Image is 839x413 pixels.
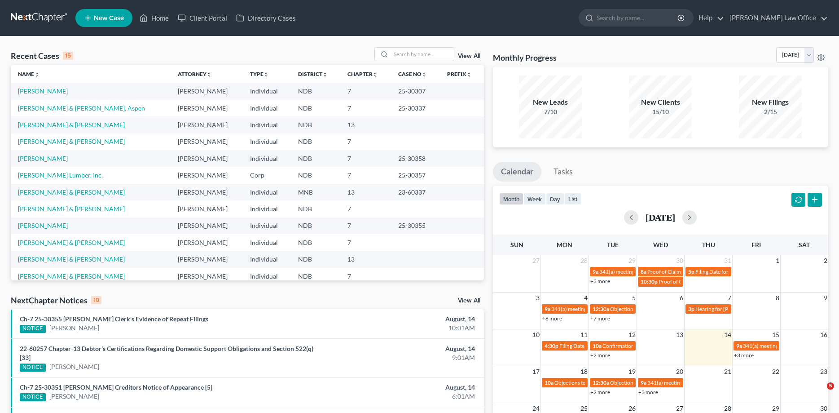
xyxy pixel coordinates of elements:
a: View All [458,53,480,59]
td: NDB [291,83,341,99]
div: 15/10 [629,107,692,116]
span: 23 [819,366,828,377]
a: Help [694,10,724,26]
a: [PERSON_NAME] & [PERSON_NAME] [18,239,125,246]
td: 13 [340,184,391,200]
span: 9a [736,342,742,349]
h2: [DATE] [646,213,675,222]
span: 3p [688,306,694,312]
a: Tasks [545,162,581,182]
td: 7 [340,133,391,150]
td: Individual [243,251,290,268]
div: NOTICE [20,325,46,333]
div: August, 14 [329,315,475,324]
a: [PERSON_NAME] [49,324,99,333]
span: 9a [641,379,646,386]
a: [PERSON_NAME] [18,87,68,95]
a: Nameunfold_more [18,71,40,77]
span: 10a [545,379,553,386]
span: 8a [641,268,646,275]
a: 22-60257 Chapter-13 Debtor's Certifications Regarding Domestic Support Obligations and Section 52... [20,345,313,361]
td: NDB [291,268,341,284]
span: 18 [580,366,589,377]
span: 31 [723,255,732,266]
a: [PERSON_NAME] & [PERSON_NAME] [18,272,125,280]
td: 25-30355 [391,218,439,234]
div: 15 [63,52,73,60]
span: Confirmation Hearing for [602,342,662,349]
span: Hearing for [PERSON_NAME] [695,306,765,312]
a: [PERSON_NAME] [18,222,68,229]
a: Client Portal [173,10,232,26]
span: 341(a) meeting for Cheyenne Czech [599,268,683,275]
span: 2 [823,255,828,266]
button: day [546,193,564,205]
span: 5 [827,382,834,390]
span: 21 [723,366,732,377]
td: 13 [340,116,391,133]
td: [PERSON_NAME] [171,184,243,200]
td: [PERSON_NAME] [171,234,243,251]
span: New Case [94,15,124,22]
a: [PERSON_NAME] [18,155,68,162]
span: 5 [631,293,637,303]
a: [PERSON_NAME] Lumber, Inc. [18,171,103,179]
span: Filing Date for [PERSON_NAME] & [PERSON_NAME], Aspen [695,268,836,275]
span: 9 [823,293,828,303]
span: 30 [675,255,684,266]
td: 23-60337 [391,184,439,200]
span: 28 [580,255,589,266]
td: [PERSON_NAME] [171,133,243,150]
iframe: Intercom live chat [808,382,830,404]
td: Individual [243,83,290,99]
span: 6 [679,293,684,303]
td: [PERSON_NAME] [171,200,243,217]
div: NOTICE [20,393,46,401]
i: unfold_more [34,72,40,77]
span: 4:30p [545,342,558,349]
td: 7 [340,234,391,251]
div: 2/15 [739,107,802,116]
div: New Clients [629,97,692,107]
a: [PERSON_NAME] & [PERSON_NAME], Aspen [18,104,145,112]
span: 8 [775,293,780,303]
span: 341(a) meeting for [PERSON_NAME] [743,342,830,349]
button: list [564,193,581,205]
td: Individual [243,150,290,167]
td: NDB [291,200,341,217]
td: NDB [291,100,341,116]
a: [PERSON_NAME] & [PERSON_NAME] [18,121,125,129]
span: 10a [593,342,602,349]
a: Ch-7 25-30355 [PERSON_NAME] Clerk's Evidence of Repeat Filings [20,315,208,323]
span: Sat [799,241,810,249]
span: 12:30a [593,306,609,312]
td: NDB [291,150,341,167]
td: Individual [243,133,290,150]
a: [PERSON_NAME] [49,362,99,371]
td: [PERSON_NAME] [171,150,243,167]
td: [PERSON_NAME] [171,100,243,116]
span: 1 [775,255,780,266]
a: View All [458,298,480,304]
span: 22 [771,366,780,377]
td: NDB [291,116,341,133]
td: NDB [291,251,341,268]
div: New Filings [739,97,802,107]
td: MNB [291,184,341,200]
a: +7 more [590,315,610,322]
span: 15 [771,329,780,340]
td: [PERSON_NAME] [171,83,243,99]
td: 25-30357 [391,167,439,183]
span: Objections to Discharge Due (PFMC-7) for [PERSON_NAME] [554,379,696,386]
a: +3 more [590,278,610,284]
a: +2 more [590,389,610,395]
td: [PERSON_NAME] [171,116,243,133]
span: 19 [628,366,637,377]
td: 7 [340,100,391,116]
a: [PERSON_NAME] & [PERSON_NAME] [18,205,125,213]
a: Districtunfold_more [298,71,328,77]
td: Individual [243,184,290,200]
a: [PERSON_NAME] & [PERSON_NAME] [18,138,125,145]
div: 7/10 [519,107,582,116]
td: NDB [291,133,341,150]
